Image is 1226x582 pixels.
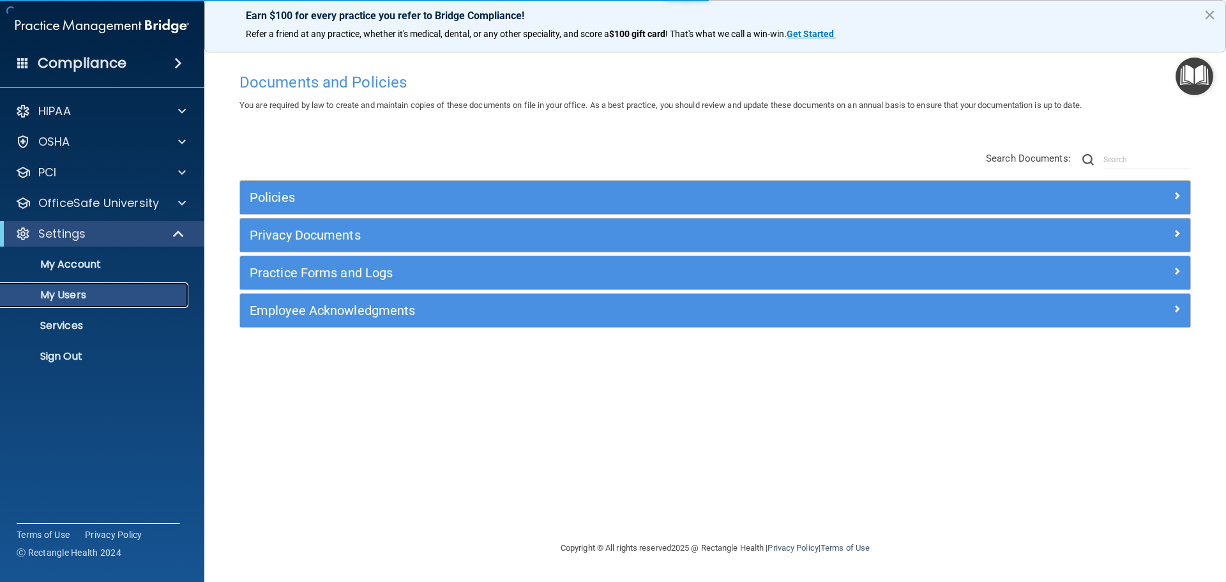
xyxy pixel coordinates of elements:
a: Policies [250,187,1181,208]
button: Open Resource Center [1176,57,1213,95]
div: Copyright © All rights reserved 2025 @ Rectangle Health | | [482,528,948,569]
a: Practice Forms and Logs [250,263,1181,283]
img: PMB logo [15,13,189,39]
p: Earn $100 for every practice you refer to Bridge Compliance! [246,10,1184,22]
a: Privacy Policy [768,543,818,553]
h5: Employee Acknowledgments [250,303,943,318]
a: Get Started [787,29,836,39]
a: Employee Acknowledgments [250,300,1181,321]
a: Settings [15,226,185,241]
p: Services [8,319,183,332]
span: Refer a friend at any practice, whether it's medical, dental, or any other speciality, and score a [246,29,609,39]
h5: Privacy Documents [250,228,943,242]
span: ! That's what we call a win-win. [665,29,787,39]
p: Sign Out [8,350,183,363]
p: OSHA [38,134,70,149]
button: Close [1204,4,1216,25]
a: OSHA [15,134,186,149]
h5: Policies [250,190,943,204]
iframe: Drift Widget Chat Controller [1005,491,1211,542]
span: Ⓒ Rectangle Health 2024 [17,546,121,559]
h4: Compliance [38,54,126,72]
a: PCI [15,165,186,180]
strong: $100 gift card [609,29,665,39]
span: You are required by law to create and maintain copies of these documents on file in your office. ... [239,100,1082,110]
h5: Practice Forms and Logs [250,266,943,280]
p: PCI [38,165,56,180]
a: Privacy Policy [85,528,142,541]
h4: Documents and Policies [239,74,1191,91]
strong: Get Started [787,29,834,39]
a: HIPAA [15,103,186,119]
a: OfficeSafe University [15,195,186,211]
p: HIPAA [38,103,71,119]
a: Terms of Use [821,543,870,553]
input: Search [1103,150,1191,169]
img: ic-search.3b580494.png [1082,154,1094,165]
p: Settings [38,226,86,241]
a: Privacy Documents [250,225,1181,245]
p: OfficeSafe University [38,195,159,211]
span: Search Documents: [986,153,1071,164]
p: My Account [8,258,183,271]
p: My Users [8,289,183,302]
a: Terms of Use [17,528,70,541]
